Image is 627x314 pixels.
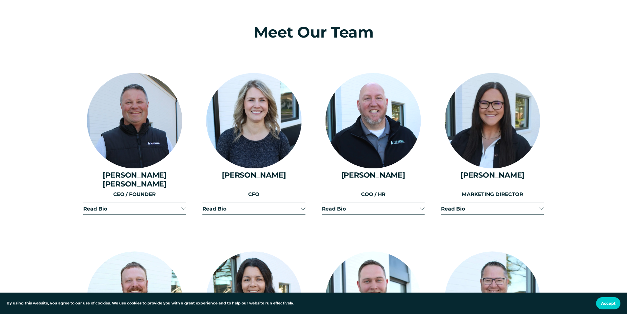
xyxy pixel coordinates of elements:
button: Read Bio [441,203,544,214]
span: Meet Our Team [254,23,374,42]
h4: [PERSON_NAME] [441,171,544,179]
span: Read Bio [83,206,181,212]
span: Read Bio [441,206,539,212]
h4: [PERSON_NAME] [202,171,305,179]
h4: [PERSON_NAME] [322,171,425,179]
span: Read Bio [322,206,420,212]
span: Accept [601,301,615,306]
span: Read Bio [202,206,300,212]
button: Read Bio [322,203,425,214]
button: Read Bio [202,203,305,214]
button: Accept [596,297,620,309]
p: CFO [202,190,305,199]
h4: [PERSON_NAME] [PERSON_NAME] [83,171,186,188]
p: COO / HR [322,190,425,199]
p: CEO / FOUNDER [83,190,186,199]
button: Read Bio [83,203,186,214]
p: MARKETING DIRECTOR [441,190,544,199]
p: By using this website, you agree to our use of cookies. We use cookies to provide you with a grea... [7,300,294,306]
